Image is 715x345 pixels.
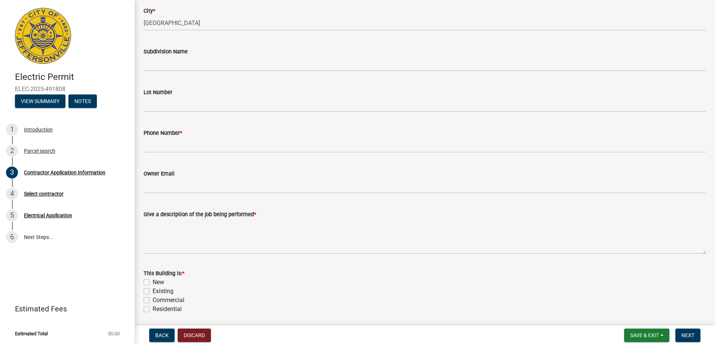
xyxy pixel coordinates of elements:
button: Notes [68,94,97,108]
span: Save & Exit [630,332,659,338]
label: New [153,278,164,287]
h4: Electric Permit [15,72,129,83]
button: Discard [178,329,211,342]
button: Back [149,329,175,342]
img: City of Jeffersonville, Indiana [15,8,71,64]
div: Introduction [24,127,53,132]
div: Contractor Application Information [24,170,105,175]
label: Residential [153,305,182,314]
div: 4 [6,188,18,200]
div: 2 [6,145,18,157]
wm-modal-confirm: Summary [15,99,65,105]
div: 5 [6,209,18,221]
label: This Building is: [144,271,184,276]
label: Give a description of the job being performed [144,212,256,217]
wm-modal-confirm: Notes [68,99,97,105]
label: Phone Number [144,131,182,136]
span: ELEC-2025-491808 [15,86,120,93]
button: View Summary [15,94,65,108]
div: Electrical Application [24,213,72,218]
label: Subdivision Name [144,49,188,55]
a: Estimated Fees [6,301,123,316]
label: City [144,9,155,14]
span: Estimated Total [15,331,48,336]
label: Existing [153,287,174,296]
span: $0.00 [108,331,120,336]
label: Commercial [153,296,184,305]
div: Select contractor [24,191,64,196]
div: 6 [6,231,18,243]
div: Parcel search [24,148,55,153]
div: 1 [6,124,18,136]
span: Back [155,332,169,338]
div: 3 [6,167,18,178]
span: Next [681,332,694,338]
button: Next [675,329,700,342]
label: Lot Number [144,90,172,95]
button: Save & Exit [624,329,669,342]
label: Owner Email [144,171,175,177]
